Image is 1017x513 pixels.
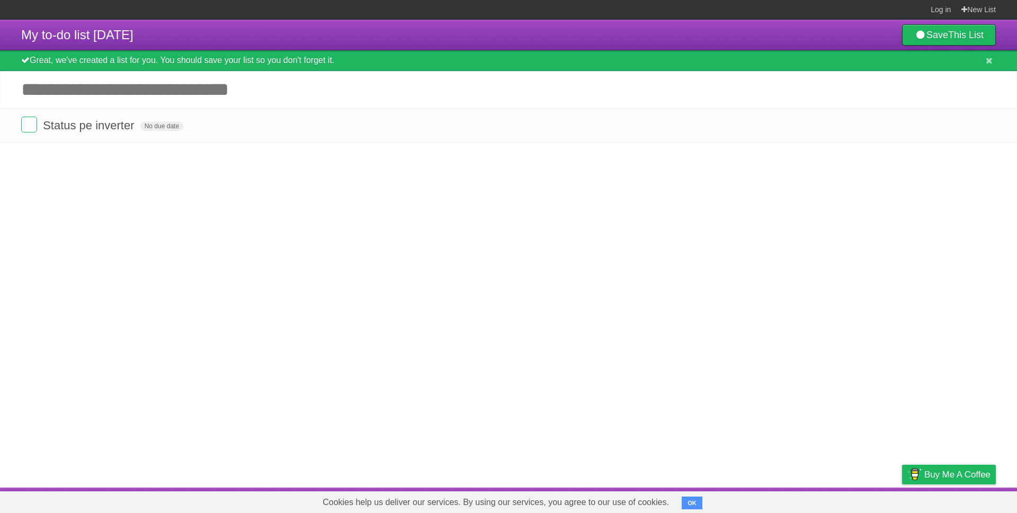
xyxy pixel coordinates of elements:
b: This List [948,30,984,40]
span: Status pe inverter [43,119,137,132]
a: Terms [852,490,876,510]
label: Done [21,117,37,132]
span: Cookies help us deliver our services. By using our services, you agree to our use of cookies. [312,492,680,513]
a: About [761,490,783,510]
a: Suggest a feature [929,490,996,510]
span: No due date [140,121,183,131]
span: Buy me a coffee [924,465,991,484]
a: Developers [796,490,839,510]
a: Buy me a coffee [902,465,996,484]
img: Buy me a coffee [907,465,922,483]
span: My to-do list [DATE] [21,28,133,42]
a: SaveThis List [902,24,996,46]
button: OK [682,497,702,509]
a: Privacy [888,490,916,510]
